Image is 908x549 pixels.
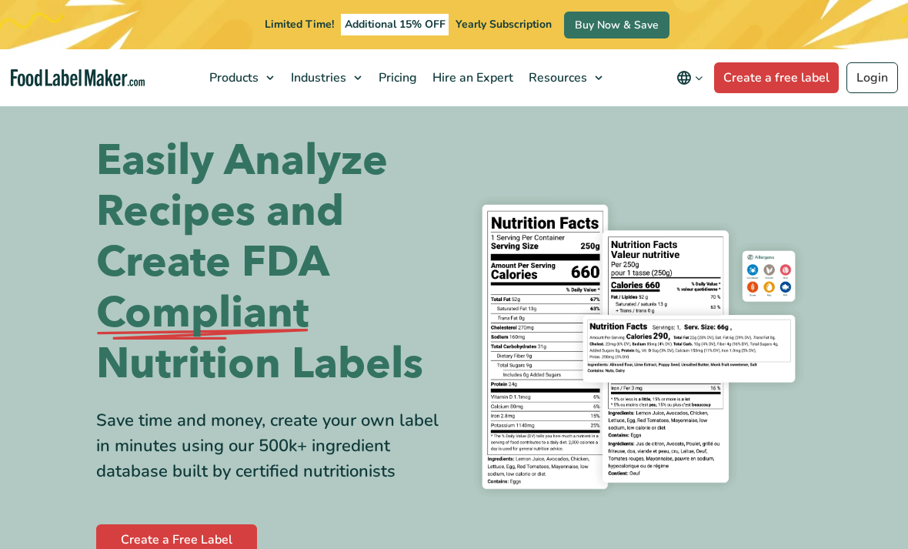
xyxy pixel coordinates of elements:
a: Create a free label [714,62,839,93]
a: Pricing [369,49,423,106]
button: Change language [666,62,714,93]
span: Compliant [96,288,309,339]
a: Hire an Expert [423,49,519,106]
a: Food Label Maker homepage [11,69,145,87]
a: Industries [282,49,369,106]
div: Save time and money, create your own label in minutes using our 500k+ ingredient database built b... [96,408,442,484]
span: Limited Time! [265,17,334,32]
a: Resources [519,49,610,106]
span: Pricing [374,69,419,86]
a: Login [846,62,898,93]
span: Products [205,69,260,86]
span: Additional 15% OFF [341,14,449,35]
a: Buy Now & Save [564,12,669,38]
span: Resources [524,69,589,86]
span: Industries [286,69,348,86]
h1: Easily Analyze Recipes and Create FDA Nutrition Labels [96,136,442,390]
span: Yearly Subscription [456,17,552,32]
span: Hire an Expert [428,69,515,86]
a: Products [200,49,282,106]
